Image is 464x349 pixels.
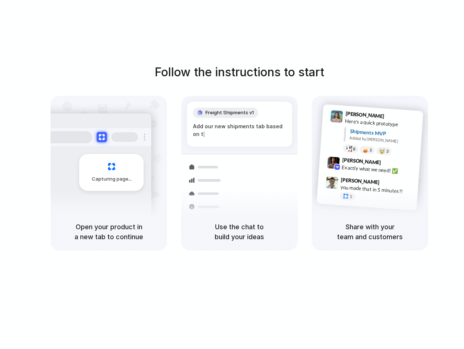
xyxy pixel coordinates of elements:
[342,156,381,167] span: [PERSON_NAME]
[205,109,254,116] span: Freight Shipments v1
[92,175,133,183] span: Capturing page
[350,128,418,140] div: Shipments MVP
[341,176,380,186] span: [PERSON_NAME]
[353,147,356,151] span: 8
[350,195,352,199] span: 1
[193,122,286,138] div: Add our new shipments tab based on t
[345,109,384,120] span: [PERSON_NAME]
[340,183,414,196] div: you made that in 5 minutes?!
[203,131,205,137] span: |
[349,135,417,146] div: Added by [PERSON_NAME]
[342,164,415,176] div: Exactly what we need! ✅
[155,63,324,81] h1: Follow the instructions to start
[370,148,372,152] span: 5
[345,117,419,130] div: Here's a quick prototype
[190,222,289,242] h5: Use the chat to build your ideas
[59,222,158,242] h5: Open your product in a new tab to continue
[321,222,419,242] h5: Share with your team and customers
